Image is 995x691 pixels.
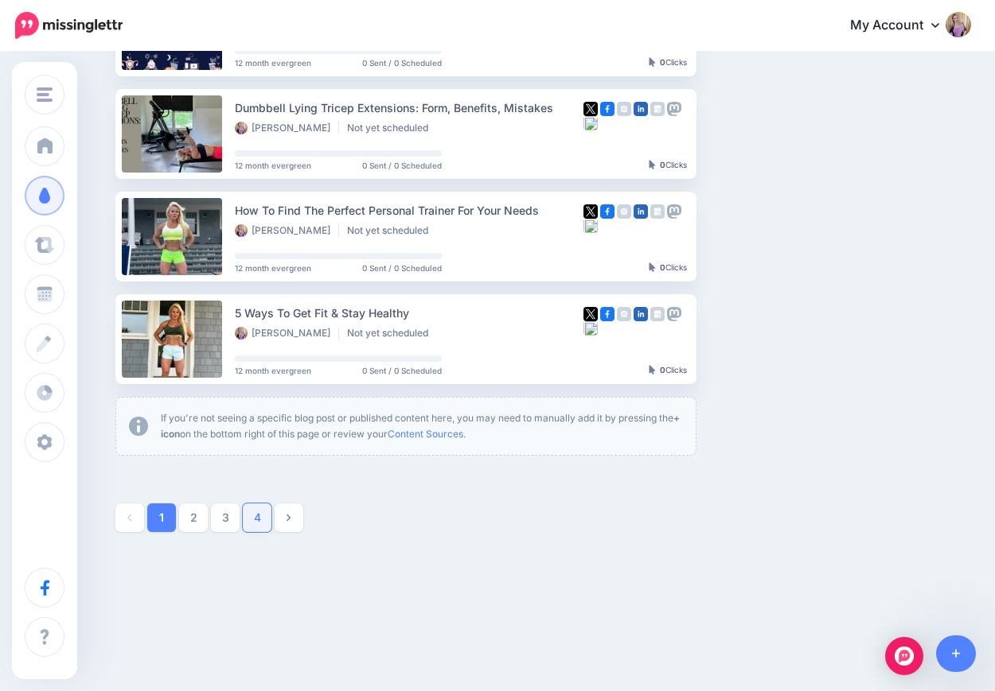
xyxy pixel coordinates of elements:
img: pointer-grey-darker.png [649,365,656,375]
div: Open Intercom Messenger [885,637,923,675]
img: linkedin-square.png [634,307,648,321]
img: mastodon-grey-square.png [667,307,681,321]
img: google_business-grey-square.png [650,204,665,219]
img: instagram-grey-square.png [617,307,631,321]
img: instagram-grey-square.png [617,204,631,219]
img: bluesky-grey-square.png [583,321,598,336]
img: linkedin-square.png [634,102,648,116]
img: info-circle-grey.png [129,417,148,436]
p: If you're not seeing a specific blog post or published content here, you may need to manually add... [161,410,683,442]
img: facebook-square.png [600,307,615,321]
li: [PERSON_NAME] [235,122,339,134]
span: 0 Sent / 0 Scheduled [362,161,442,169]
span: 12 month evergreen [235,161,311,169]
a: Content Sources [388,428,463,440]
span: 12 month evergreen [235,264,311,272]
b: 0 [660,365,665,375]
img: google_business-grey-square.png [650,102,665,116]
a: My Account [834,6,971,45]
img: facebook-square.png [600,204,615,219]
img: linkedin-square.png [634,204,648,219]
li: Not yet scheduled [347,224,436,237]
span: 0 Sent / 0 Scheduled [362,367,442,375]
div: Dumbbell Lying Tricep Extensions: Form, Benefits, Mistakes [235,99,583,117]
span: 12 month evergreen [235,367,311,375]
img: twitter-square.png [583,307,598,321]
b: 0 [660,57,665,67]
li: [PERSON_NAME] [235,224,339,237]
a: 3 [211,503,240,532]
img: twitter-square.png [583,204,598,219]
b: + icon [161,412,680,440]
img: pointer-grey-darker.png [649,262,656,272]
img: bluesky-grey-square.png [583,116,598,130]
span: 12 month evergreen [235,59,311,67]
div: Clicks [649,366,687,375]
img: twitter-square.png [583,102,598,116]
div: How To Find The Perfect Personal Trainer For Your Needs [235,201,583,219]
b: 0 [660,262,665,272]
li: Not yet scheduled [347,327,436,340]
div: Clicks [649,58,687,68]
strong: 1 [159,512,164,523]
a: 2 [179,503,208,532]
img: mastodon-grey-square.png [667,102,681,116]
img: instagram-grey-square.png [617,102,631,116]
li: [PERSON_NAME] [235,327,339,340]
img: facebook-square.png [600,102,615,116]
img: google_business-grey-square.png [650,307,665,321]
img: menu.png [37,87,53,102]
b: 0 [660,160,665,169]
span: 0 Sent / 0 Scheduled [362,59,442,67]
img: mastodon-grey-square.png [667,204,681,219]
img: pointer-grey-darker.png [649,57,656,67]
img: Missinglettr [15,12,123,39]
img: pointer-grey-darker.png [649,160,656,169]
img: bluesky-grey-square.png [583,219,598,233]
div: Clicks [649,161,687,170]
span: 0 Sent / 0 Scheduled [362,264,442,272]
div: Clicks [649,263,687,273]
li: Not yet scheduled [347,122,436,134]
a: 4 [243,503,271,532]
div: 5 Ways To Get Fit & Stay Healthy [235,304,583,322]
